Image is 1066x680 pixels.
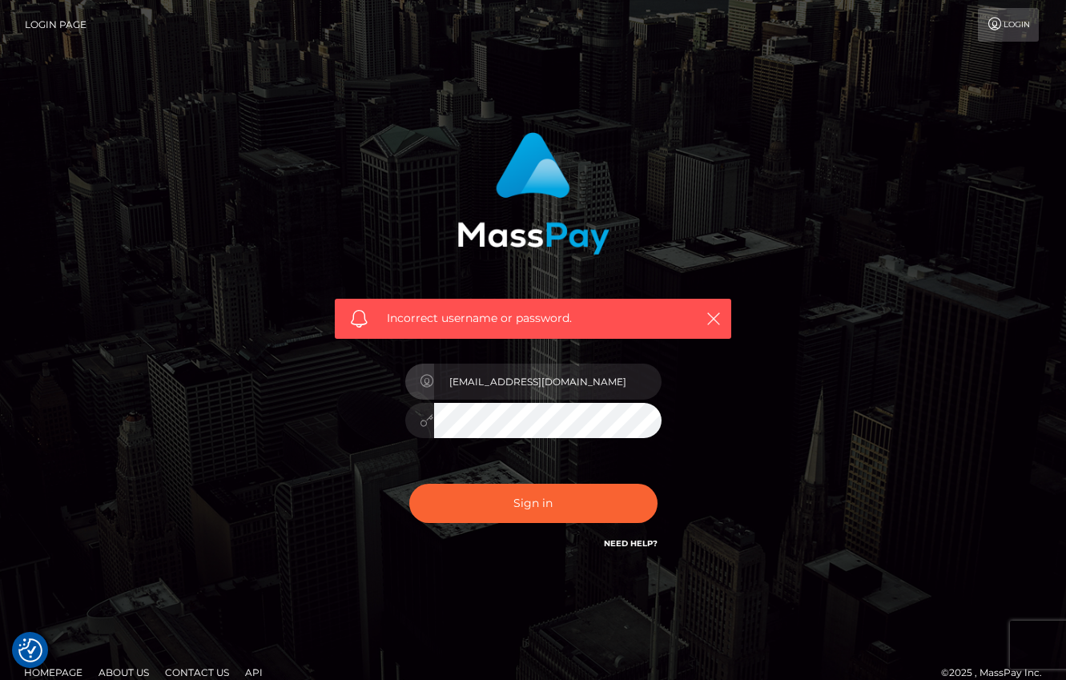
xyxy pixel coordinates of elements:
button: Sign in [409,484,658,523]
span: Incorrect username or password. [387,310,679,327]
a: Login [978,8,1039,42]
input: Username... [434,364,662,400]
a: Need Help? [604,538,658,549]
img: MassPay Login [457,132,609,255]
button: Consent Preferences [18,638,42,662]
img: Revisit consent button [18,638,42,662]
a: Login Page [25,8,86,42]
